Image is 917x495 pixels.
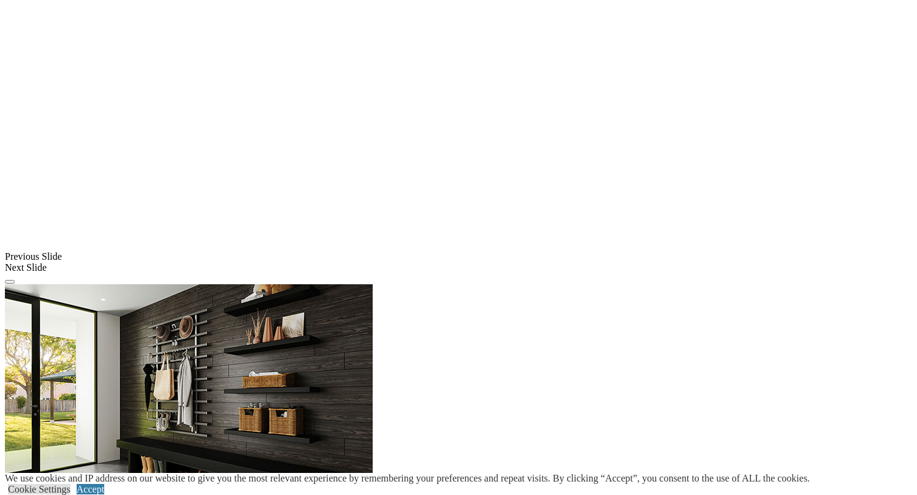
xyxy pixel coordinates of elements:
button: Click here to pause slide show [5,280,15,284]
div: Next Slide [5,262,912,273]
a: Cookie Settings [8,484,70,494]
div: Previous Slide [5,251,912,262]
a: Accept [77,484,104,494]
div: We use cookies and IP address on our website to give you the most relevant experience by remember... [5,473,810,484]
